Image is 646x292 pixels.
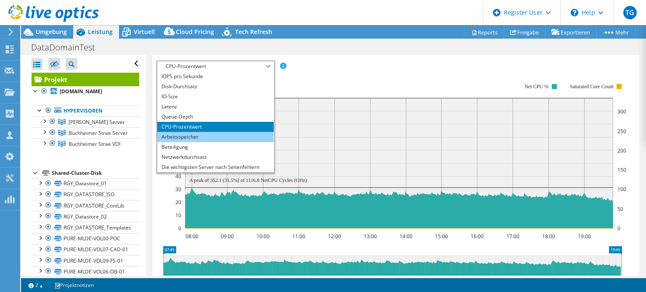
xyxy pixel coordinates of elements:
[175,212,181,219] text: 10
[88,28,113,36] span: Leistung
[161,61,270,71] span: CPU-Prozentwert
[596,26,635,39] a: Mehr
[175,186,181,193] text: 30
[32,86,139,97] a: [DOMAIN_NAME]
[157,122,274,132] li: CPU-Prozentwert
[32,127,139,138] a: Buchheimer Strae Server
[157,162,274,172] li: Die wichtigsten Server nach Seitenfehlern
[157,142,274,152] li: Beteiligung
[175,199,181,206] text: 20
[525,84,549,89] text: Net CPU %
[157,82,274,92] li: Disk-Durchsatz
[32,116,139,127] a: Ridgeway Server
[221,233,234,240] text: 09:00
[157,152,274,162] li: Netzwerkdurchsatz
[570,84,614,89] text: Saturated Core Count
[545,26,597,39] a: Exportieren
[471,233,484,240] text: 16:00
[36,28,67,36] span: Umgebung
[32,138,139,149] a: Buchheimer Strae VDI
[134,28,155,36] span: Virtuell
[32,211,139,222] a: RGY_Datastore_02
[157,132,274,142] li: Arbeitsspeicher
[32,73,139,86] a: Projekt
[23,280,49,290] a: 2
[185,233,199,240] text: 08:00
[175,173,181,180] text: 40
[48,280,100,290] a: Projektnotizen
[32,244,139,255] a: PURE-MLDE-VOL07-CAD-01
[506,233,519,240] text: 17:00
[504,26,545,39] a: Freigabe
[32,255,139,266] a: PURE-MLDE-VOL09-FS-01
[617,166,626,174] text: 150
[27,43,108,52] h1: DataDomainTest
[32,233,139,244] a: PURE-MLDE-VOL00-POC
[32,189,139,200] a: RGY_DATASTORE_ISO
[292,233,305,240] text: 11:00
[364,233,377,240] text: 13:00
[257,233,270,240] text: 10:00
[32,178,139,189] a: RGY_Datastore_01
[176,28,214,36] span: Cloud Pricing
[617,186,626,193] text: 100
[235,28,272,36] span: Tech Refresh
[617,128,626,135] text: 250
[32,105,139,116] a: Hypervisoren
[571,9,578,16] svg: \n
[32,200,139,211] a: RGY_DATASTORE_ContLib
[69,140,120,147] span: Buchheimer Strae VDI
[400,233,413,240] text: 14:00
[623,6,637,19] span: TG
[189,177,307,183] text: A peak of 352.1 (31.5%) of 1116.8 NetCPU Cycles (GHz)
[157,71,274,82] li: IOPS pro Sekunde
[617,147,626,154] text: 200
[52,168,139,178] div: Shared-Cluster-Disk
[69,129,128,137] span: Buchheimer Strae Server
[69,118,125,126] span: [PERSON_NAME] Server
[328,233,341,240] text: 12:00
[32,266,139,277] a: PURE-MLDE-VOL06-DB-01
[60,88,102,95] b: [DOMAIN_NAME]
[157,102,274,112] li: Latenz
[578,233,591,240] text: 19:00
[617,225,620,232] text: 0
[464,26,504,39] a: Reports
[32,222,139,233] a: RGY_DATASTORE_Templates
[157,92,274,102] li: IO-Size
[542,233,555,240] text: 18:00
[617,205,623,213] text: 50
[435,233,448,240] text: 15:00
[178,225,181,232] text: 0
[157,112,274,122] li: Queue-Depth
[617,108,626,115] text: 300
